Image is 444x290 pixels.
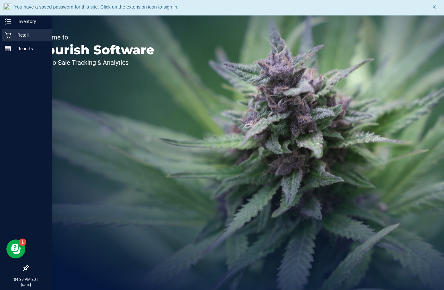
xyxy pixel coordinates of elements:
[5,18,11,25] inline-svg: Inventory
[3,3,11,12] img: notLoggedInIcon.png
[14,4,178,9] span: You have a saved password for this site. Click on the extension icon to sign in.
[19,239,26,246] iframe: Resource center unread badge
[11,18,49,25] p: Inventory
[6,239,25,258] iframe: Resource center
[5,32,11,38] inline-svg: Retail
[34,44,154,56] p: Flourish Software
[5,45,11,52] inline-svg: Reports
[34,59,154,66] p: Seed-to-Sale Tracking & Analytics
[11,31,49,39] p: Retail
[3,282,49,287] p: [DATE]
[34,34,154,40] p: Welcome to
[433,3,436,11] span: X
[11,45,49,52] p: Reports
[3,277,49,282] p: 04:39 PM EDT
